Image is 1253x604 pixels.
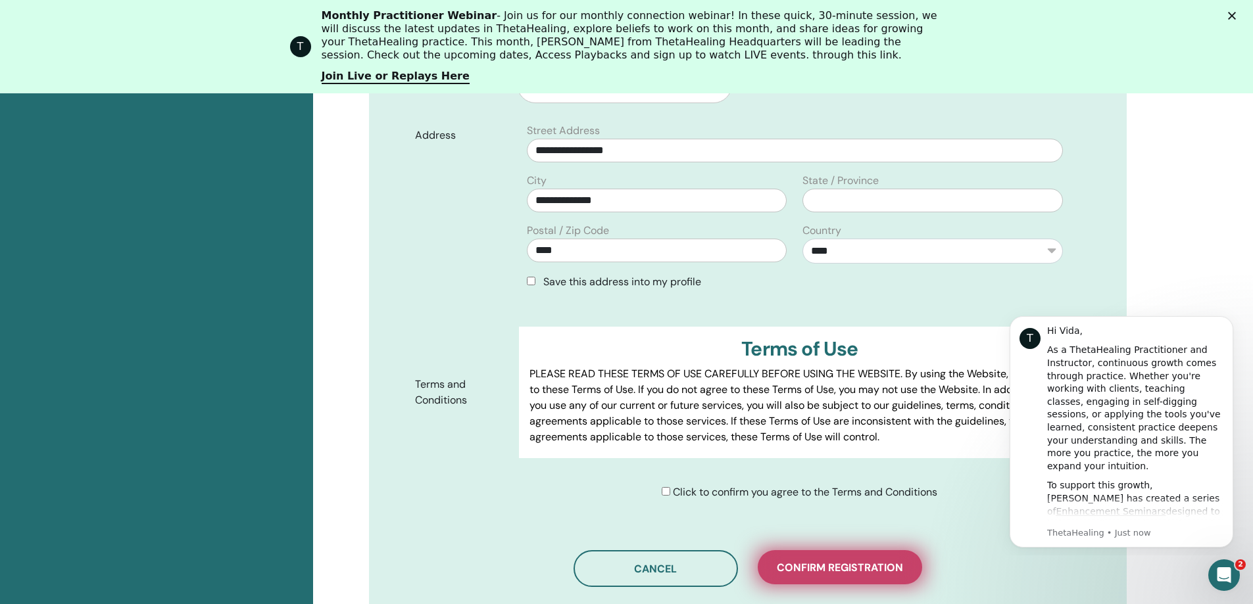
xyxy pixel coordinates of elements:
b: Monthly Practitioner Webinar [322,9,497,22]
span: Save this address into my profile [543,275,701,289]
button: Cancel [574,550,738,587]
div: - Join us for our monthly connection webinar! In these quick, 30-minute session, we will discuss ... [322,9,943,62]
a: Join Live or Replays Here [322,70,470,84]
label: Country [802,223,841,239]
label: Terms and Conditions [405,372,520,413]
div: To support this growth, [PERSON_NAME] has created a series of designed to help you refine your kn... [57,175,233,317]
label: City [527,173,547,189]
iframe: Intercom live chat [1208,559,1240,591]
label: State / Province [802,173,879,189]
span: 2 [1235,559,1246,570]
div: Profile image for ThetaHealing [290,36,311,57]
label: Postal / Zip Code [527,223,609,239]
span: Confirm registration [777,561,903,574]
p: PLEASE READ THESE TERMS OF USE CAREFULLY BEFORE USING THE WEBSITE. By using the Website, you agre... [529,366,1069,445]
h3: Terms of Use [529,337,1069,361]
div: Close [1228,12,1241,20]
p: Message from ThetaHealing, sent Just now [57,223,233,235]
label: Street Address [527,123,600,139]
iframe: Intercom notifications message [990,304,1253,555]
button: Confirm registration [758,550,922,584]
span: Click to confirm you agree to the Terms and Conditions [673,485,937,499]
a: Enhancement Seminars [66,202,176,212]
span: Cancel [634,562,677,576]
label: Address [405,123,520,148]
